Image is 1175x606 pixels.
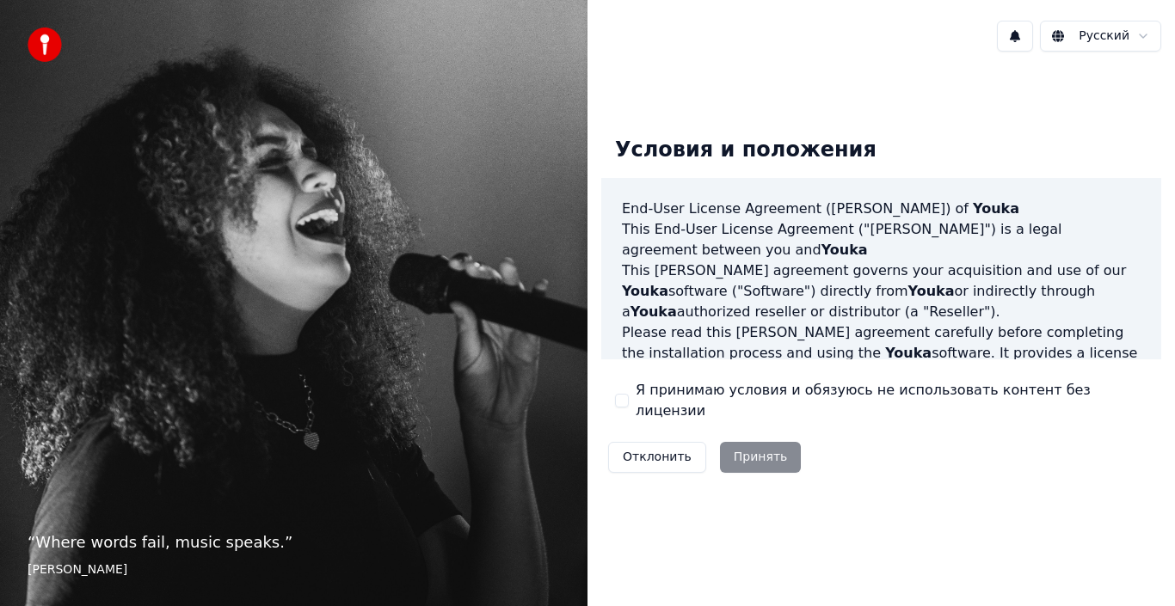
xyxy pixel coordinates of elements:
[908,283,955,299] span: Youka
[973,200,1019,217] span: Youka
[28,530,560,554] p: “ Where words fail, music speaks. ”
[622,260,1141,322] p: This [PERSON_NAME] agreement governs your acquisition and use of our software ("Software") direct...
[622,283,668,299] span: Youka
[28,561,560,578] footer: [PERSON_NAME]
[622,322,1141,405] p: Please read this [PERSON_NAME] agreement carefully before completing the installation process and...
[601,123,890,178] div: Условия и положения
[631,303,677,320] span: Youka
[622,219,1141,260] p: This End-User License Agreement ("[PERSON_NAME]") is a legal agreement between you and
[885,345,932,361] span: Youka
[608,442,706,473] button: Отклонить
[636,380,1147,421] label: Я принимаю условия и обязуюсь не использовать контент без лицензии
[821,242,868,258] span: Youka
[28,28,62,62] img: youka
[622,199,1141,219] h3: End-User License Agreement ([PERSON_NAME]) of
